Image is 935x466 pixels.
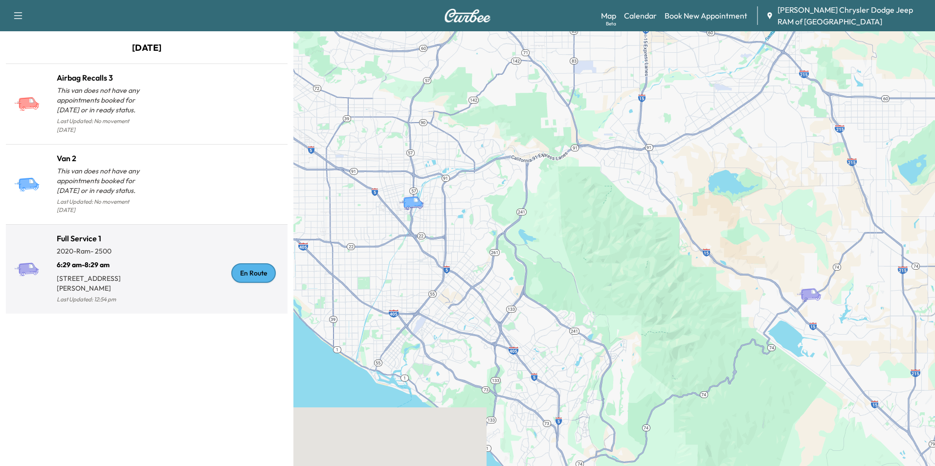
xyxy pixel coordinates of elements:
[796,277,830,295] gmp-advanced-marker: Full Service 1
[57,256,147,270] p: 6:29 am - 8:29 am
[231,263,276,283] div: En Route
[778,4,927,27] span: [PERSON_NAME] Chrysler Dodge Jeep RAM of [GEOGRAPHIC_DATA]
[57,246,147,256] p: 2020 - Ram - 2500
[606,20,616,27] div: Beta
[444,9,491,22] img: Curbee Logo
[57,72,147,84] h1: Airbag Recalls 3
[57,115,147,136] p: Last Updated: No movement [DATE]
[57,270,147,293] p: [STREET_ADDRESS][PERSON_NAME]
[624,10,657,21] a: Calendar
[601,10,616,21] a: MapBeta
[57,293,147,306] p: Last Updated: 12:54 pm
[399,186,433,203] gmp-advanced-marker: Van 2
[57,195,147,217] p: Last Updated: No movement [DATE]
[57,233,147,244] h1: Full Service 1
[57,166,147,195] p: This van does not have any appointments booked for [DATE] or in ready status.
[57,85,147,115] p: This van does not have any appointments booked for [DATE] or in ready status.
[665,10,747,21] a: Book New Appointment
[57,152,147,164] h1: Van 2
